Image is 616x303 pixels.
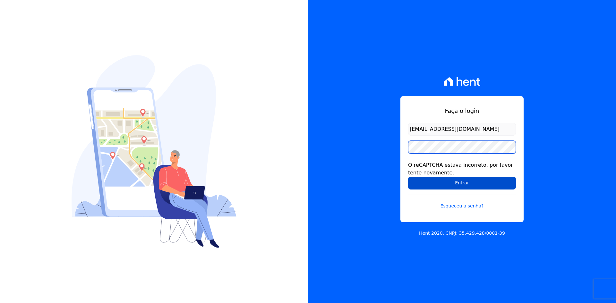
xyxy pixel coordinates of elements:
input: Email [408,123,516,136]
h1: Faça o login [408,106,516,115]
p: Hent 2020. CNPJ: 35.429.428/0001-39 [419,230,505,237]
input: Entrar [408,177,516,189]
img: Login [72,55,236,248]
div: O reCAPTCHA estava incorreto, por favor tente novamente. [408,161,516,177]
a: Esqueceu a senha? [408,195,516,209]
